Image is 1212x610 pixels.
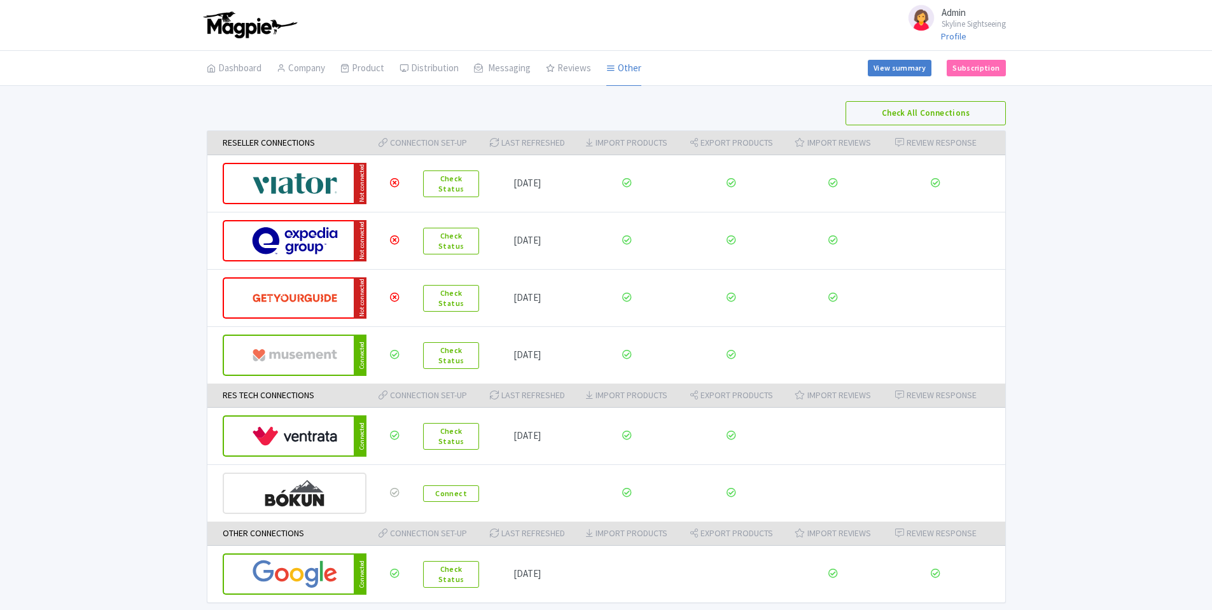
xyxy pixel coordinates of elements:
[354,277,366,319] div: Not connected
[606,51,641,87] a: Other
[479,233,575,248] p: [DATE]
[423,285,480,312] button: Check Status
[882,384,1005,408] th: Review Response
[252,221,338,260] img: expedia-9e2f273c8342058d41d2cc231867de8b.svg
[354,335,366,376] div: Connected
[479,131,575,155] th: Last refreshed
[479,429,575,443] p: [DATE]
[366,522,479,546] th: Connection Set-up
[784,131,882,155] th: Import Reviews
[474,51,531,87] a: Messaging
[479,176,575,191] p: [DATE]
[479,348,575,363] p: [DATE]
[846,101,1005,125] button: Check All Connections
[423,228,480,254] button: Check Status
[575,522,679,546] th: Import Products
[784,384,882,408] th: Import Reviews
[277,51,325,87] a: Company
[252,474,337,513] img: bokun-9d666bd0d1b458dbc8a9c3d52590ba5a.svg
[252,164,338,203] img: viator-e2bf771eb72f7a6029a5edfbb081213a.svg
[223,553,367,595] a: Connected
[252,417,338,455] img: ventrata-b8ee9d388f52bb9ce077e58fa33de912.svg
[575,384,679,408] th: Import Products
[354,415,366,457] div: Connected
[207,384,367,408] th: Res Tech Connections
[423,485,480,502] button: Connect
[575,131,679,155] th: Import Products
[868,60,931,76] a: View summary
[546,51,591,87] a: Reviews
[942,20,1006,28] small: Skyline Sightseeing
[679,384,784,408] th: Export Products
[423,342,480,369] button: Check Status
[479,384,575,408] th: Last refreshed
[400,51,459,87] a: Distribution
[223,277,367,319] a: Not connected
[479,567,575,581] p: [DATE]
[679,522,784,546] th: Export Products
[366,131,479,155] th: Connection Set-up
[340,51,384,87] a: Product
[479,291,575,305] p: [DATE]
[479,522,575,546] th: Last refreshed
[882,522,1005,546] th: Review Response
[366,384,479,408] th: Connection Set-up
[898,3,1006,33] a: Admin Skyline Sightseeing
[252,555,338,593] img: google-96de159c2084212d3cdd3c2fb262314c.svg
[423,170,480,197] button: Check Status
[200,11,299,39] img: logo-ab69f6fb50320c5b225c76a69d11143b.png
[423,561,480,588] button: Check Status
[679,131,784,155] th: Export Products
[252,279,338,317] img: get_your_guide-5a6366678479520ec94e3f9d2b9f304b.svg
[942,6,966,18] span: Admin
[207,522,367,546] th: Other Connections
[207,51,261,87] a: Dashboard
[223,335,367,376] a: Connected
[947,60,1005,76] a: Subscription
[906,3,937,33] img: avatar_key_member-9c1dde93af8b07d7383eb8b5fb890c87.png
[784,522,882,546] th: Import Reviews
[941,31,966,42] a: Profile
[423,423,480,450] button: Check Status
[252,336,338,375] img: musement-dad6797fd076d4ac540800b229e01643.svg
[354,553,366,595] div: Connected
[207,131,367,155] th: Reseller Connections
[223,220,367,261] a: Not connected
[882,131,1005,155] th: Review Response
[354,163,366,204] div: Not connected
[223,415,367,457] a: Connected
[223,163,367,204] a: Not connected
[354,220,366,261] div: Not connected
